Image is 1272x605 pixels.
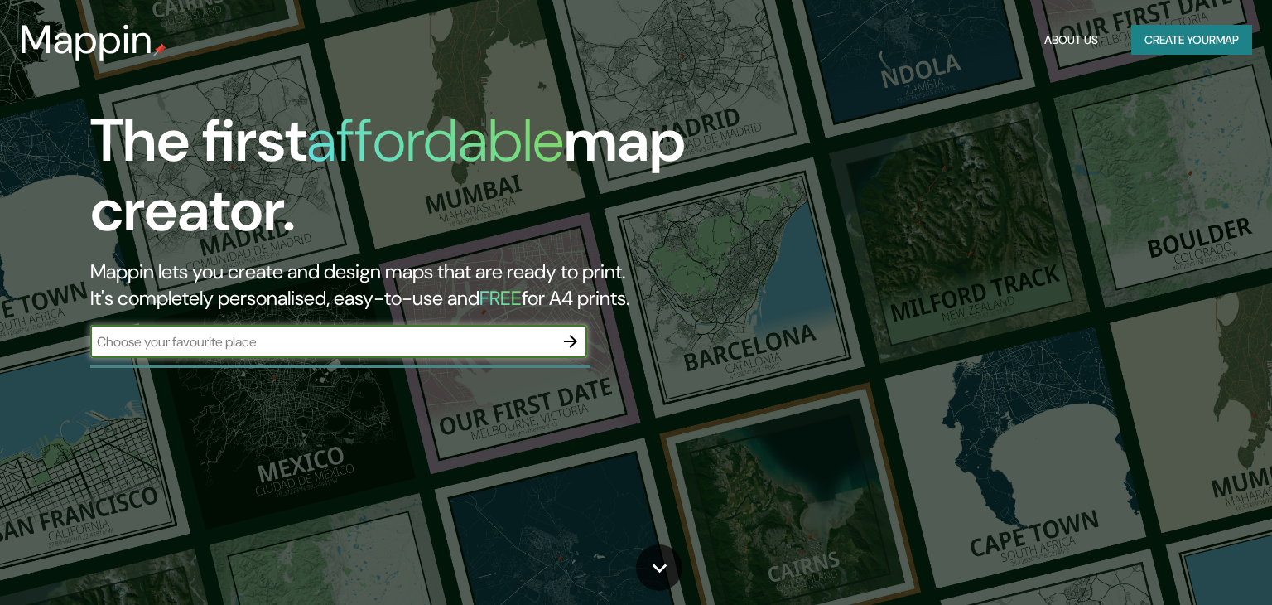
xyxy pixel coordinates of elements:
[306,102,564,179] h1: affordable
[1038,25,1105,56] button: About Us
[90,332,554,351] input: Choose your favourite place
[90,259,726,312] h2: Mappin lets you create and design maps that are ready to print. It's completely personalised, eas...
[479,285,522,311] h5: FREE
[153,43,166,56] img: mappin-pin
[90,106,726,259] h1: The first map creator.
[20,17,153,63] h3: Mappin
[1131,25,1252,56] button: Create yourmap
